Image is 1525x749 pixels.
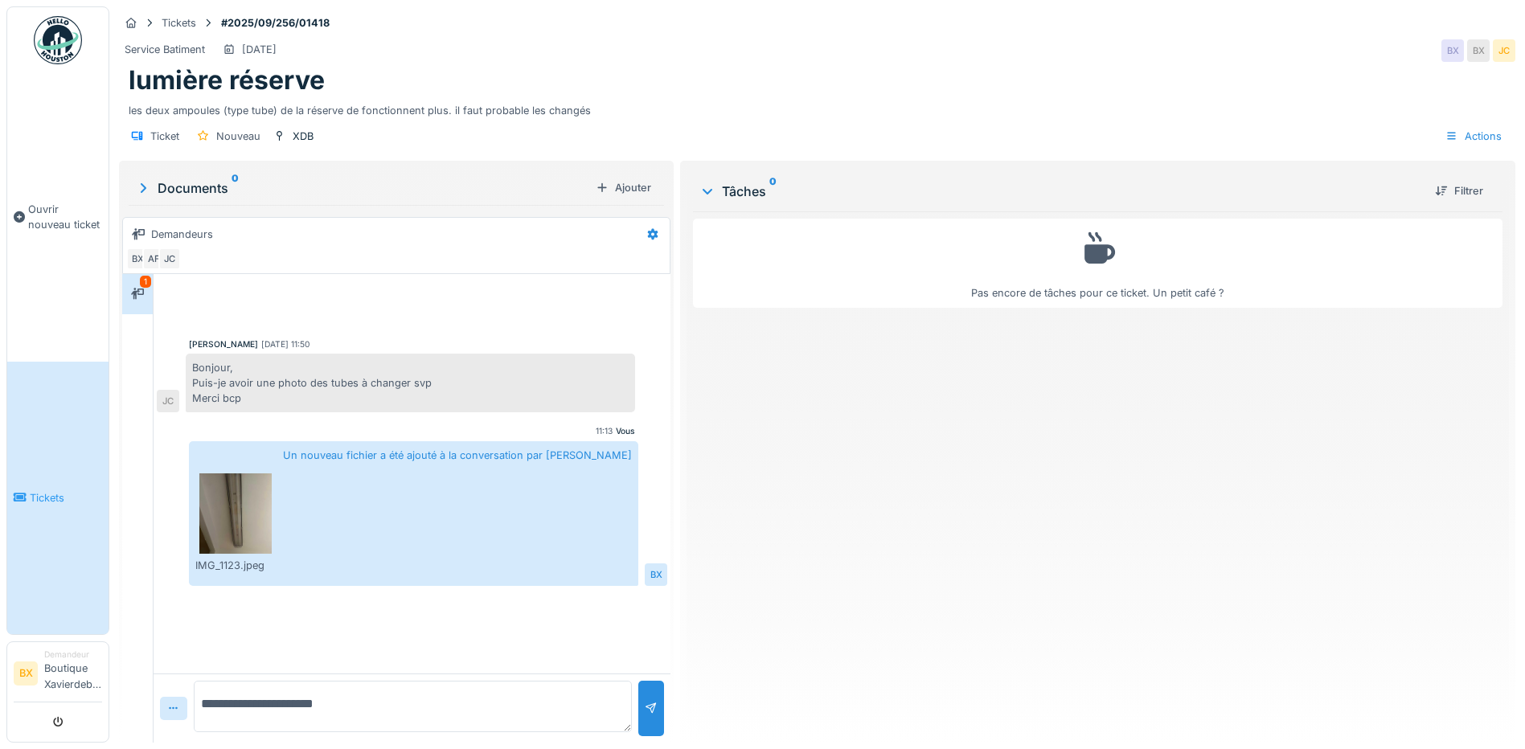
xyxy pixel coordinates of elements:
[28,202,102,232] span: Ouvrir nouveau ticket
[135,178,589,198] div: Documents
[195,558,276,573] div: IMG_1123.jpeg
[14,661,38,686] li: BX
[140,276,151,288] div: 1
[215,15,336,31] strong: #2025/09/256/01418
[1429,180,1490,202] div: Filtrer
[645,563,667,586] div: BX
[142,248,165,270] div: AF
[216,129,260,144] div: Nouveau
[7,362,109,634] a: Tickets
[129,96,1506,118] div: les deux ampoules (type tube) de la réserve de fonctionnent plus. il faut probable les changés
[1438,125,1509,148] div: Actions
[44,649,102,698] li: Boutique Xavierdebue
[261,338,310,350] div: [DATE] 11:50
[14,649,102,702] a: BX DemandeurBoutique Xavierdebue
[126,248,149,270] div: BX
[189,338,258,350] div: [PERSON_NAME]
[7,73,109,362] a: Ouvrir nouveau ticket
[158,248,181,270] div: JC
[44,649,102,661] div: Demandeur
[162,15,196,31] div: Tickets
[699,182,1422,201] div: Tâches
[242,42,277,57] div: [DATE]
[34,16,82,64] img: Badge_color-CXgf-gQk.svg
[151,227,213,242] div: Demandeurs
[157,390,179,412] div: JC
[199,473,272,554] img: zokwby9jwi4vj1rbvl625t1fleyo
[189,441,638,586] div: Un nouveau fichier a été ajouté à la conversation par [PERSON_NAME]
[769,182,777,201] sup: 0
[186,354,635,413] div: Bonjour, Puis-je avoir une photo des tubes à changer svp Merci bcp
[596,425,613,437] div: 11:13
[589,177,658,199] div: Ajouter
[616,425,635,437] div: Vous
[30,490,102,505] span: Tickets
[129,65,325,96] h1: lumière réserve
[703,226,1492,301] div: Pas encore de tâches pour ce ticket. Un petit café ?
[1467,39,1490,62] div: BX
[1441,39,1464,62] div: BX
[150,129,179,144] div: Ticket
[232,178,239,198] sup: 0
[125,42,205,57] div: Service Batiment
[293,129,314,144] div: XDB
[1493,39,1515,62] div: JC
